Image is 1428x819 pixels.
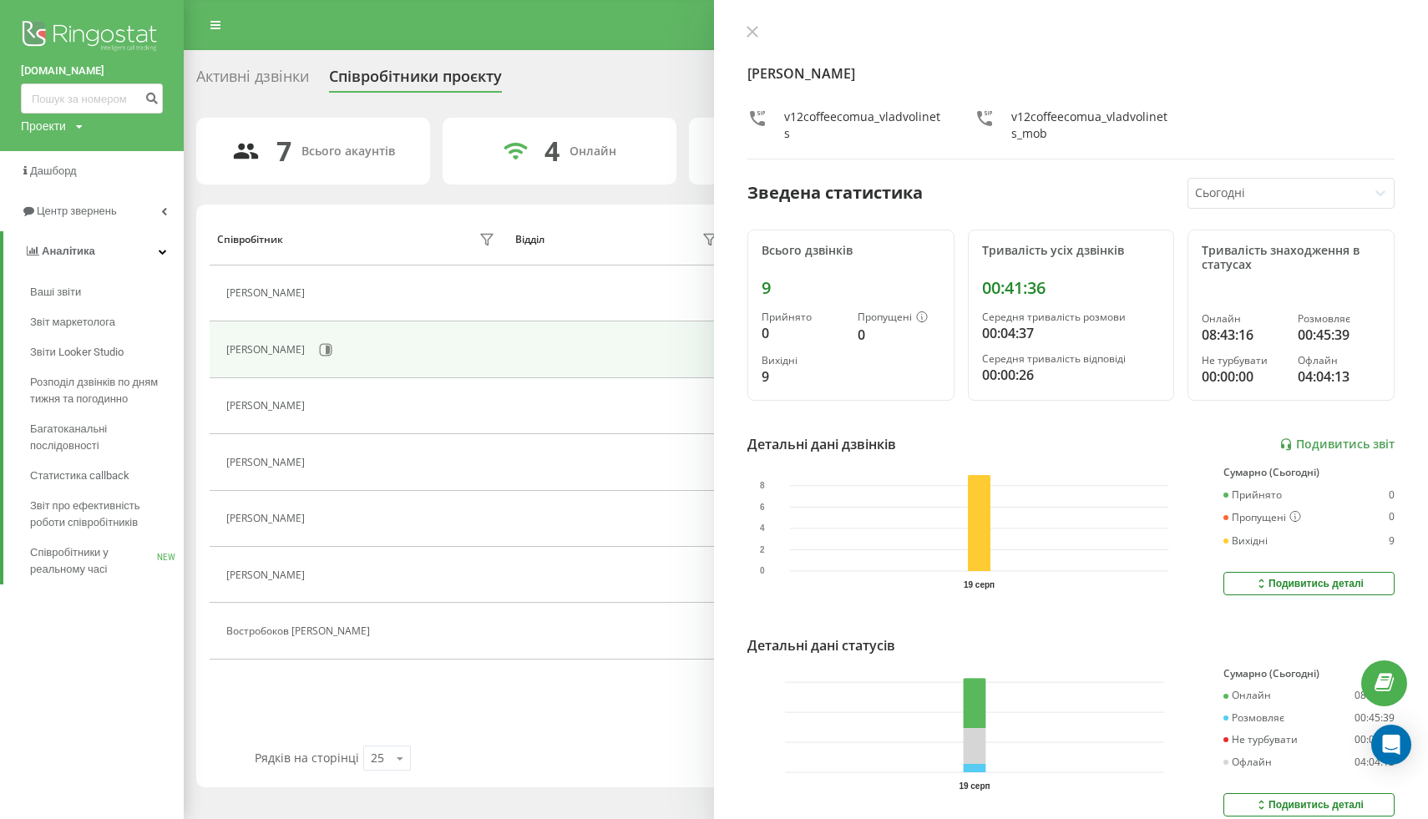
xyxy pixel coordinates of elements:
[30,164,77,177] span: Дашборд
[3,231,184,271] a: Аналiтика
[1223,793,1395,816] button: Подивитись деталі
[301,144,395,159] div: Всього акаунтів
[1254,577,1364,590] div: Подивитись деталі
[964,580,995,589] text: 19 серп
[30,544,157,578] span: Співробітники у реальному часі
[858,311,940,325] div: Пропущені
[217,234,283,245] div: Співробітник
[30,314,115,331] span: Звіт маркетолога
[21,63,163,79] a: [DOMAIN_NAME]
[784,109,941,142] div: v12coffeecomua_vladvolinets
[226,400,309,412] div: [PERSON_NAME]
[1389,511,1395,524] div: 0
[30,307,184,337] a: Звіт маркетолога
[1355,712,1395,724] div: 00:45:39
[30,367,184,414] a: Розподіл дзвінків по дням тижня та погодинно
[1355,690,1395,701] div: 08:43:16
[30,421,175,454] span: Багатоканальні послідовності
[760,481,765,490] text: 8
[1355,756,1395,768] div: 04:04:13
[196,68,309,94] div: Активні дзвінки
[226,569,309,581] div: [PERSON_NAME]
[1223,511,1301,524] div: Пропущені
[1223,712,1284,724] div: Розмовляє
[1355,734,1395,746] div: 00:00:00
[747,635,895,655] div: Детальні дані статусів
[1389,535,1395,547] div: 9
[762,311,844,323] div: Прийнято
[1223,572,1395,595] button: Подивитись деталі
[1223,467,1395,478] div: Сумарно (Сьогодні)
[762,244,940,258] div: Всього дзвінків
[1202,244,1380,272] div: Тривалість знаходження в статусах
[226,344,309,356] div: [PERSON_NAME]
[30,337,184,367] a: Звіти Looker Studio
[760,567,765,576] text: 0
[30,498,175,531] span: Звіт про ефективність роботи співробітників
[1223,756,1272,768] div: Офлайн
[1371,725,1411,765] div: Open Intercom Messenger
[1298,355,1380,367] div: Офлайн
[959,781,990,791] text: 19 серп
[30,277,184,307] a: Ваші звіти
[21,17,163,58] img: Ringostat logo
[371,750,384,766] div: 25
[37,205,117,217] span: Центр звернень
[1223,489,1282,501] div: Прийнято
[1223,734,1298,746] div: Не турбувати
[30,344,124,361] span: Звіти Looker Studio
[30,414,184,461] a: Багатоканальні послідовності
[21,83,163,114] input: Пошук за номером
[982,278,1161,298] div: 00:41:36
[762,278,940,298] div: 9
[1011,109,1168,142] div: v12coffeecomua_vladvolinets_mob
[1389,489,1395,501] div: 0
[544,135,560,167] div: 4
[30,491,184,538] a: Звіт про ефективність роботи співробітників
[1279,437,1395,452] a: Подивитись звіт
[1298,367,1380,387] div: 04:04:13
[747,63,1395,83] h4: [PERSON_NAME]
[1223,690,1271,701] div: Онлайн
[762,367,844,387] div: 9
[30,374,175,407] span: Розподіл дзвінків по дням тижня та погодинно
[1223,668,1395,680] div: Сумарно (Сьогодні)
[329,68,502,94] div: Співробітники проєкту
[747,434,896,454] div: Детальні дані дзвінків
[30,538,184,584] a: Співробітники у реальному часіNEW
[515,234,544,245] div: Відділ
[1298,325,1380,345] div: 00:45:39
[858,325,940,345] div: 0
[21,118,66,134] div: Проекти
[762,323,844,343] div: 0
[276,135,291,167] div: 7
[1202,355,1284,367] div: Не турбувати
[982,353,1161,365] div: Середня тривалість відповіді
[30,284,81,301] span: Ваші звіти
[30,468,129,484] span: Статистика callback
[982,311,1161,323] div: Середня тривалість розмови
[226,625,374,637] div: Востробоков [PERSON_NAME]
[1202,367,1284,387] div: 00:00:00
[1223,535,1268,547] div: Вихідні
[1254,798,1364,811] div: Подивитись деталі
[1202,325,1284,345] div: 08:43:16
[982,244,1161,258] div: Тривалість усіх дзвінків
[226,457,309,468] div: [PERSON_NAME]
[255,750,359,766] span: Рядків на сторінці
[226,287,309,299] div: [PERSON_NAME]
[760,503,765,512] text: 6
[982,365,1161,385] div: 00:00:26
[570,144,616,159] div: Онлайн
[30,461,184,491] a: Статистика callback
[226,513,309,524] div: [PERSON_NAME]
[1202,313,1284,325] div: Онлайн
[760,523,765,533] text: 4
[760,545,765,554] text: 2
[42,245,95,257] span: Аналiтика
[762,355,844,367] div: Вихідні
[747,180,923,205] div: Зведена статистика
[1298,313,1380,325] div: Розмовляє
[982,323,1161,343] div: 00:04:37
